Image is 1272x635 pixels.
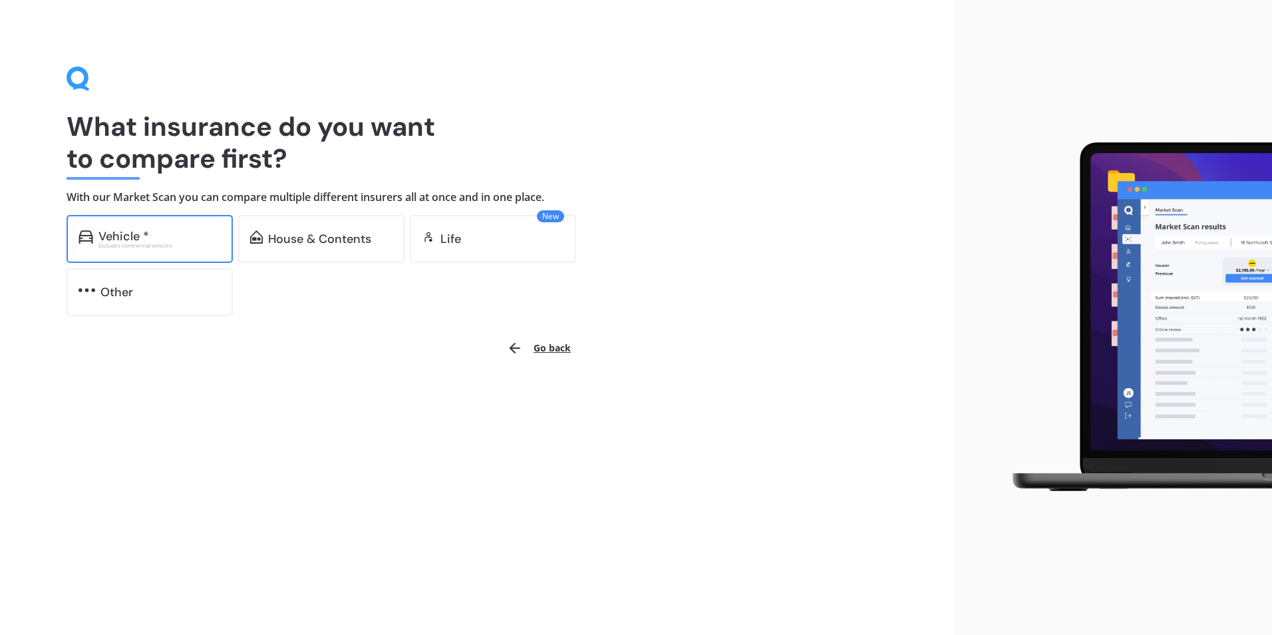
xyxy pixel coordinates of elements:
[993,134,1272,501] img: laptop.webp
[268,232,371,246] div: House & Contents
[98,230,149,243] div: Vehicle *
[79,284,95,297] img: other.81dba5aafe580aa69f38.svg
[440,232,461,246] div: Life
[100,286,133,299] div: Other
[499,332,579,364] button: Go back
[79,230,93,244] img: car.f15378c7a67c060ca3f3.svg
[98,243,221,248] div: Excludes commercial vehicles
[67,110,887,174] h1: What insurance do you want to compare first?
[422,230,435,244] img: life.f720d6a2d7cdcd3ad642.svg
[537,210,564,222] span: New
[67,190,887,204] h4: With our Market Scan you can compare multiple different insurers all at once and in one place.
[250,230,263,244] img: home-and-contents.b802091223b8502ef2dd.svg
